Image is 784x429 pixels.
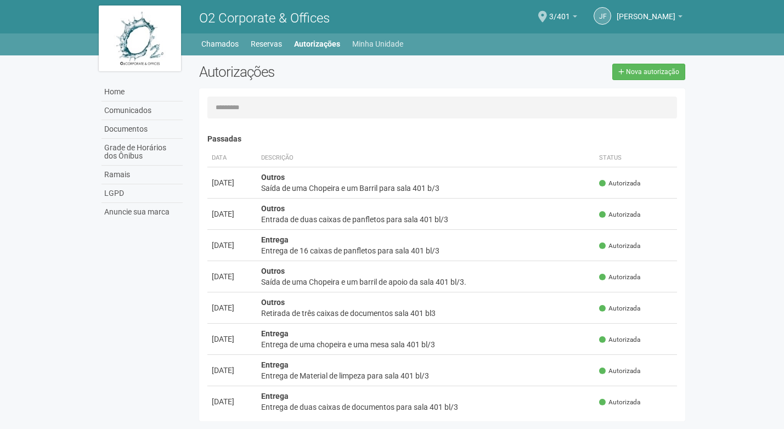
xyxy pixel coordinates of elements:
img: logo.jpg [99,5,181,71]
a: Reservas [251,36,282,52]
a: Autorizações [294,36,340,52]
div: [DATE] [212,271,252,282]
strong: Outros [261,173,285,182]
div: Entrega de 16 caixas de panfletos para sala 401 bl/3 [261,245,591,256]
a: Chamados [201,36,239,52]
div: Entrega de uma chopeira e uma mesa sala 401 bl/3 [261,339,591,350]
div: Entrega de Material de limpeza para sala 401 bl/3 [261,370,591,381]
span: Autorizada [599,398,640,407]
a: Minha Unidade [352,36,403,52]
h4: Passadas [207,135,678,143]
div: Retirada de três caixas de documentos sala 401 bl3 [261,308,591,319]
span: Autorizada [599,210,640,219]
a: Anuncie sua marca [101,203,183,221]
span: Autorizada [599,304,640,313]
div: Saída de uma Chopeira e um Barril para sala 401 b/3 [261,183,591,194]
span: Autorizada [599,273,640,282]
strong: Outros [261,267,285,275]
a: JF [594,7,611,25]
div: [DATE] [212,334,252,345]
div: Saída de uma Chopeira e um barril de apoio da sala 401 bl/3. [261,276,591,287]
a: LGPD [101,184,183,203]
strong: Entrega [261,392,289,400]
a: Nova autorização [612,64,685,80]
div: Entrada de duas caixas de panfletos para sala 401 bl/3 [261,214,591,225]
strong: Entrega [261,360,289,369]
div: [DATE] [212,208,252,219]
a: Documentos [101,120,183,139]
span: 3/401 [549,2,570,21]
div: [DATE] [212,177,252,188]
span: Jaidete Freitas [617,2,675,21]
div: [DATE] [212,240,252,251]
th: Data [207,149,257,167]
strong: Entrega [261,235,289,244]
a: [PERSON_NAME] [617,14,683,22]
span: O2 Corporate & Offices [199,10,330,26]
span: Autorizada [599,366,640,376]
strong: Outros [261,204,285,213]
span: Nova autorização [626,68,679,76]
div: [DATE] [212,396,252,407]
strong: Outros [261,298,285,307]
a: 3/401 [549,14,577,22]
a: Ramais [101,166,183,184]
span: Autorizada [599,241,640,251]
div: Entrega de duas caixas de documentos para sala 401 bl/3 [261,402,591,413]
span: Autorizada [599,335,640,345]
h2: Autorizações [199,64,434,80]
div: [DATE] [212,365,252,376]
strong: Entrega [261,329,289,338]
div: [DATE] [212,302,252,313]
th: Status [595,149,677,167]
span: Autorizada [599,179,640,188]
th: Descrição [257,149,595,167]
a: Comunicados [101,101,183,120]
a: Home [101,83,183,101]
a: Grade de Horários dos Ônibus [101,139,183,166]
